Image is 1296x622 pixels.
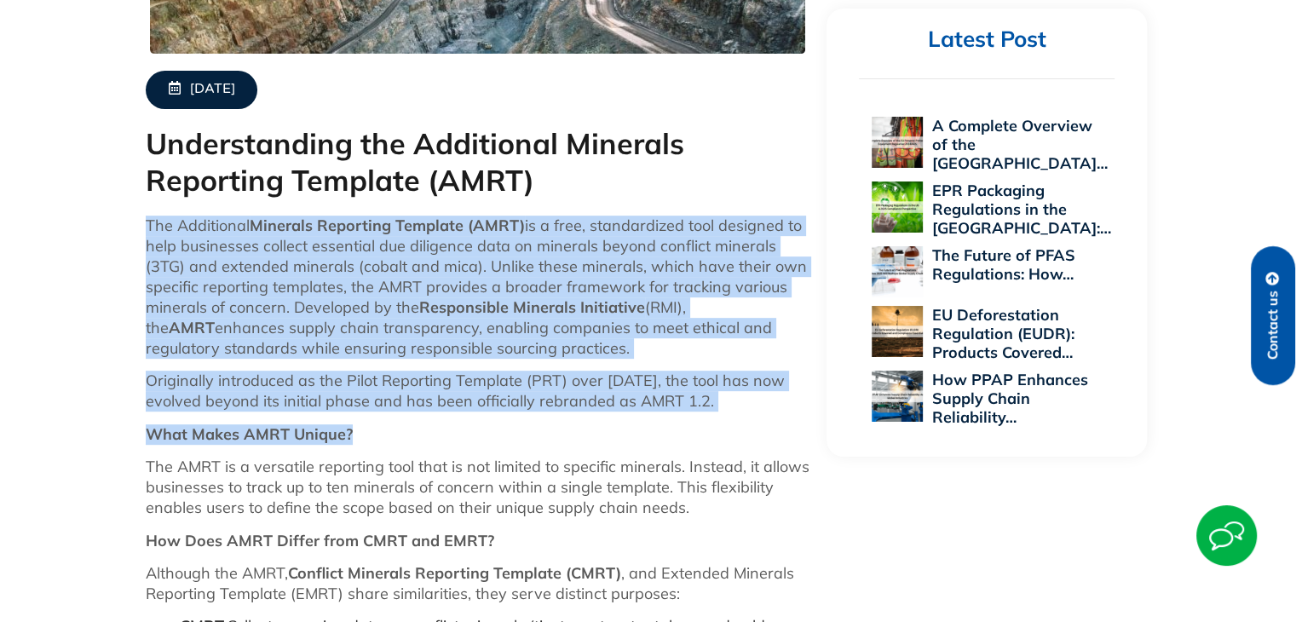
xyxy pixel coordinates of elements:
[931,305,1074,362] a: EU Deforestation Regulation (EUDR): Products Covered…
[872,246,923,297] img: The Future of PFAS Regulations: How 2025 Will Reshape Global Supply Chains
[872,117,923,168] img: A Complete Overview of the EU Personal Protective Equipment Regulation 2016/425
[872,371,923,422] img: How PPAP Enhances Supply Chain Reliability Across Global Industries
[931,116,1107,173] a: A Complete Overview of the [GEOGRAPHIC_DATA]…
[288,563,621,583] strong: Conflict Minerals Reporting Template (CMRT)
[169,318,215,337] strong: AMRT
[146,371,810,412] p: Originally introduced as the Pilot Reporting Template (PRT) over [DATE], the tool has now evolved...
[859,26,1115,54] h2: Latest Post
[872,181,923,233] img: EPR Packaging Regulations in the US: A 2025 Compliance Perspective
[146,71,257,109] a: [DATE]
[250,216,525,235] strong: Minerals Reporting Template (AMRT)
[146,424,353,444] strong: What Makes AMRT Unique?
[1251,246,1295,385] a: Contact us
[872,306,923,357] img: EU Deforestation Regulation (EUDR): Products Covered and Compliance Essentials
[1265,291,1281,360] span: Contact us
[146,457,810,518] p: The AMRT is a versatile reporting tool that is not limited to specific minerals. Instead, it allo...
[419,297,645,317] strong: Responsible Minerals Initiative
[931,370,1087,427] a: How PPAP Enhances Supply Chain Reliability…
[931,181,1110,238] a: EPR Packaging Regulations in the [GEOGRAPHIC_DATA]:…
[146,531,494,550] strong: How Does AMRT Differ from CMRT and EMRT?
[190,81,235,99] span: [DATE]
[146,563,810,604] p: Although the AMRT, , and Extended Minerals Reporting Template (EMRT) share similarities, they ser...
[146,216,810,359] p: The Additional is a free, standardized tool designed to help businesses collect essential due dil...
[146,126,810,199] h1: Understanding the Additional Minerals Reporting Template (AMRT)
[931,245,1074,284] a: The Future of PFAS Regulations: How…
[1196,505,1257,566] img: Start Chat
